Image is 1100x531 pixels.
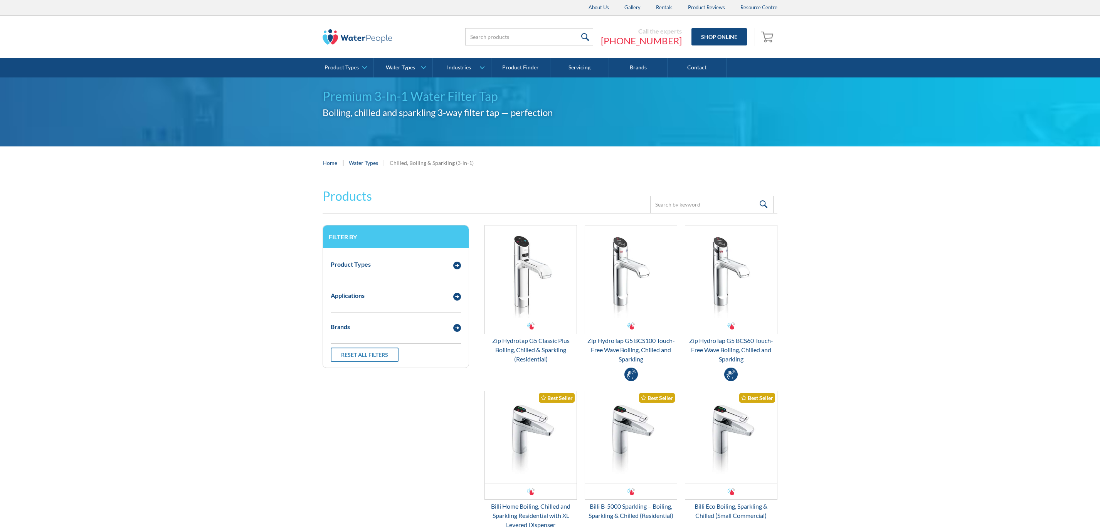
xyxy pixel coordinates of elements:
[331,291,365,300] div: Applications
[739,393,775,403] div: Best Seller
[685,336,777,364] div: Zip HydroTap G5 BCS60 Touch-Free Wave Boiling, Chilled and Sparkling
[609,58,668,77] a: Brands
[639,393,675,403] div: Best Seller
[685,502,777,520] div: Billi Eco Boiling, Sparkling & Chilled (Small Commercial)
[323,29,392,45] img: The Water People
[685,225,777,318] img: Zip HydroTap G5 BCS60 Touch-Free Wave Boiling, Chilled and Sparkling
[759,28,777,46] a: Open cart
[433,58,491,77] a: Industries
[331,322,350,331] div: Brands
[323,187,372,205] h2: Products
[491,58,550,77] a: Product Finder
[386,64,415,71] div: Water Types
[447,64,471,71] div: Industries
[650,196,774,213] input: Search by keyword
[685,391,777,484] img: Billi Eco Boiling, Sparkling & Chilled (Small Commercial)
[341,158,345,167] div: |
[485,391,577,484] img: Billi Home Boiling, Chilled and Sparkling Residential with XL Levered Dispenser
[390,159,474,167] div: Chilled, Boiling & Sparkling (3-in-1)
[329,233,463,240] h3: Filter by
[484,336,577,364] div: Zip Hydrotap G5 Classic Plus Boiling, Chilled & Sparkling (Residential)
[585,391,677,520] a: Billi B-5000 Sparkling – Boiling, Sparkling & Chilled (Residential)Best SellerBilli B-5000 Sparkl...
[539,393,575,403] div: Best Seller
[323,159,337,167] a: Home
[349,159,378,167] a: Water Types
[585,502,677,520] div: Billi B-5000 Sparkling – Boiling, Sparkling & Chilled (Residential)
[484,225,577,364] a: Zip Hydrotap G5 Classic Plus Boiling, Chilled & Sparkling (Residential)Zip Hydrotap G5 Classic Pl...
[601,35,682,47] a: [PHONE_NUMBER]
[685,391,777,520] a: Billi Eco Boiling, Sparkling & Chilled (Small Commercial)Best SellerBilli Eco Boiling, Sparkling ...
[691,28,747,45] a: Shop Online
[374,58,432,77] a: Water Types
[668,58,726,77] a: Contact
[485,225,577,318] img: Zip Hydrotap G5 Classic Plus Boiling, Chilled & Sparkling (Residential)
[550,58,609,77] a: Servicing
[465,28,593,45] input: Search products
[761,30,775,43] img: shopping cart
[315,58,373,77] a: Product Types
[685,225,777,364] a: Zip HydroTap G5 BCS60 Touch-Free Wave Boiling, Chilled and SparklingZip HydroTap G5 BCS60 Touch-F...
[585,225,677,364] a: Zip HydroTap G5 BCS100 Touch-Free Wave Boiling, Chilled and SparklingZip HydroTap G5 BCS100 Touch...
[323,87,777,106] h1: Premium 3-In-1 Water Filter Tap
[484,391,577,529] a: Billi Home Boiling, Chilled and Sparkling Residential with XL Levered DispenserBest SellerBilli H...
[585,225,677,318] img: Zip HydroTap G5 BCS100 Touch-Free Wave Boiling, Chilled and Sparkling
[585,336,677,364] div: Zip HydroTap G5 BCS100 Touch-Free Wave Boiling, Chilled and Sparkling
[331,348,399,362] a: Reset all filters
[382,158,386,167] div: |
[331,260,371,269] div: Product Types
[601,27,682,35] div: Call the experts
[323,106,777,119] h2: Boiling, chilled and sparkling 3-way filter tap — perfection
[325,64,359,71] div: Product Types
[585,391,677,484] img: Billi B-5000 Sparkling – Boiling, Sparkling & Chilled (Residential)
[484,502,577,529] div: Billi Home Boiling, Chilled and Sparkling Residential with XL Levered Dispenser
